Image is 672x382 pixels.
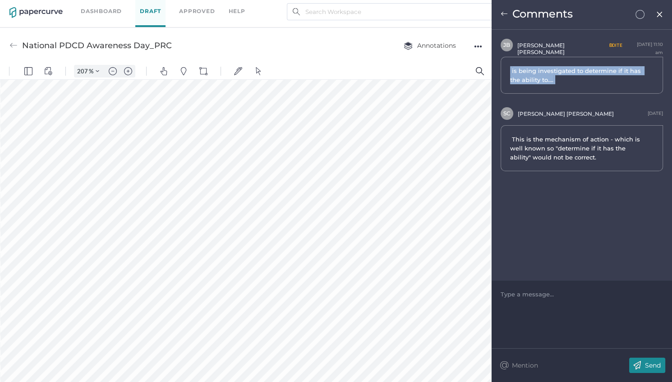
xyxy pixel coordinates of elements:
[648,109,663,118] div: [DATE]
[9,41,18,50] img: back-arrow-grey.72011ae3.svg
[179,6,215,16] a: Approved
[22,37,172,54] div: National PDCD Awareness Day_PRC
[176,1,191,15] button: Pins
[517,42,566,55] span: [PERSON_NAME] [PERSON_NAME]
[518,110,614,117] span: [PERSON_NAME] [PERSON_NAME]
[474,40,482,53] div: ●●●
[89,5,93,12] span: %
[160,4,168,12] img: default-pan.svg
[251,1,265,15] button: Select
[629,358,645,373] img: send-comment-button-white.4cf6322a.svg
[41,1,55,15] button: View Controls
[287,3,566,20] input: Search Workspace
[404,41,413,50] img: annotation-layers.cc6d0e6b.svg
[121,2,135,14] button: Zoom in
[404,41,456,50] span: Annotations
[395,37,465,54] button: Annotations
[44,4,52,12] img: default-viewcontrols.svg
[24,4,32,12] img: default-leftsidepanel.svg
[498,358,541,373] button: @Mention
[503,41,510,48] span: J B
[234,4,242,12] img: default-sign.svg
[473,1,487,15] button: Search
[645,361,661,369] p: Send
[512,7,573,20] span: Comments
[476,4,484,12] img: default-magnifying-glass.svg
[124,4,132,12] img: default-plus.svg
[231,1,245,15] button: Signatures
[512,361,538,369] p: Mention
[510,136,642,161] span: This is the mechanism of action - which is well known so "determine if it has the ability" would ...
[196,1,211,15] button: Shapes
[635,10,644,19] img: icn-comment-not-resolved.7e303350.svg
[156,1,171,15] button: Pan
[21,1,36,15] button: Panel
[9,7,63,18] img: papercurve-logo-colour.7244d18c.svg
[656,11,663,18] img: close.ba28c622.svg
[629,358,665,373] button: Send
[81,6,122,16] a: Dashboard
[90,2,105,14] button: Zoom Controls
[180,4,188,12] img: default-pin.svg
[199,4,207,12] img: shapes-icon.svg
[229,6,245,16] div: help
[503,110,511,117] span: S C
[254,4,262,12] img: default-select.svg
[96,6,99,10] img: chevron.svg
[109,4,117,12] img: default-minus.svg
[74,4,89,12] input: Set zoom
[501,10,508,18] img: left-arrow.b0b58952.svg
[629,41,663,49] div: [DATE] 11:10 am
[293,8,300,15] img: search.bf03fe8b.svg
[106,2,120,14] button: Zoom out
[510,67,643,83] span: is being investigated to determine if it has the ability to....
